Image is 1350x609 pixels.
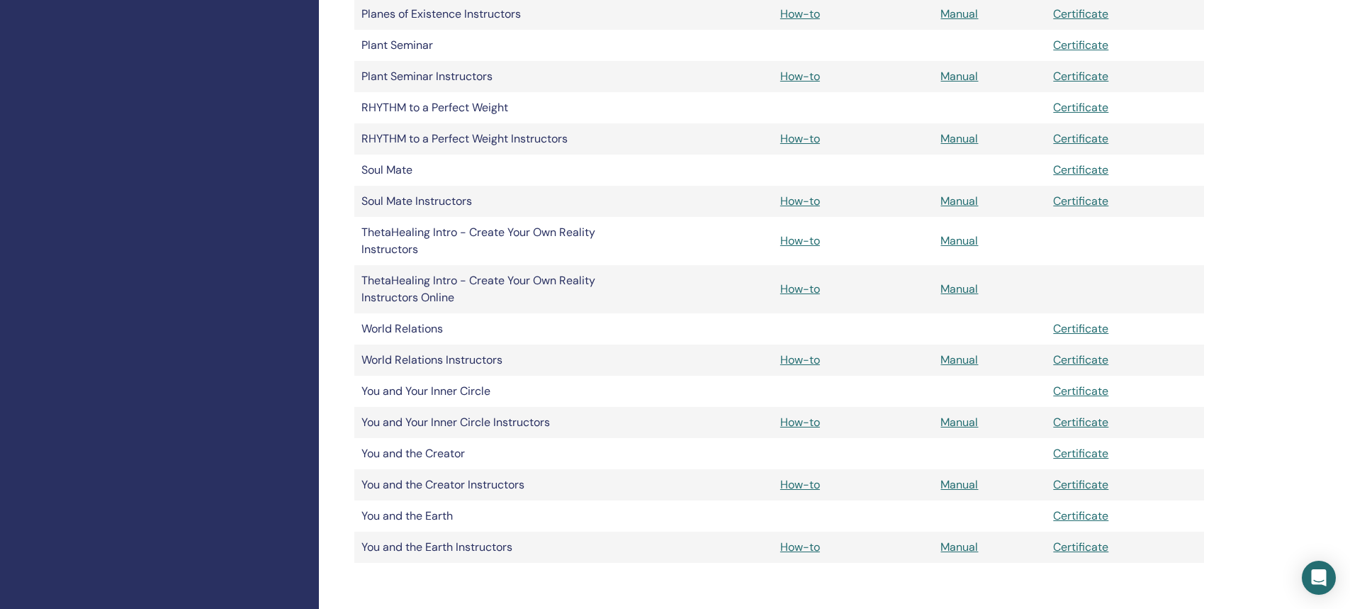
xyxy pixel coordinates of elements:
[354,92,609,123] td: RHYTHM to a Perfect Weight
[940,233,978,248] a: Manual
[780,477,820,492] a: How-to
[780,352,820,367] a: How-to
[940,194,978,208] a: Manual
[354,123,609,155] td: RHYTHM to a Perfect Weight Instructors
[1053,38,1108,52] a: Certificate
[354,265,609,313] td: ThetaHealing Intro - Create Your Own Reality Instructors Online
[1053,321,1108,336] a: Certificate
[1053,415,1108,430] a: Certificate
[354,186,609,217] td: Soul Mate Instructors
[940,352,978,367] a: Manual
[1053,69,1108,84] a: Certificate
[940,281,978,296] a: Manual
[354,313,609,345] td: World Relations
[940,477,978,492] a: Manual
[354,532,609,563] td: You and the Earth Instructors
[1053,162,1108,177] a: Certificate
[354,438,609,469] td: You and the Creator
[780,6,820,21] a: How-to
[354,155,609,186] td: Soul Mate
[354,376,609,407] td: You and Your Inner Circle
[1053,6,1108,21] a: Certificate
[354,217,609,265] td: ThetaHealing Intro - Create Your Own Reality Instructors
[940,540,978,554] a: Manual
[780,131,820,146] a: How-to
[354,469,609,501] td: You and the Creator Instructors
[1053,100,1108,115] a: Certificate
[1053,384,1108,398] a: Certificate
[1053,131,1108,146] a: Certificate
[1053,446,1108,461] a: Certificate
[780,69,820,84] a: How-to
[1302,561,1336,595] div: Open Intercom Messenger
[1053,540,1108,554] a: Certificate
[354,407,609,438] td: You and Your Inner Circle Instructors
[354,501,609,532] td: You and the Earth
[940,131,978,146] a: Manual
[780,194,820,208] a: How-to
[1053,508,1108,523] a: Certificate
[940,415,978,430] a: Manual
[940,69,978,84] a: Manual
[780,415,820,430] a: How-to
[1053,477,1108,492] a: Certificate
[354,61,609,92] td: Plant Seminar Instructors
[354,30,609,61] td: Plant Seminar
[354,345,609,376] td: World Relations Instructors
[780,540,820,554] a: How-to
[1053,352,1108,367] a: Certificate
[940,6,978,21] a: Manual
[780,281,820,296] a: How-to
[1053,194,1108,208] a: Certificate
[780,233,820,248] a: How-to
